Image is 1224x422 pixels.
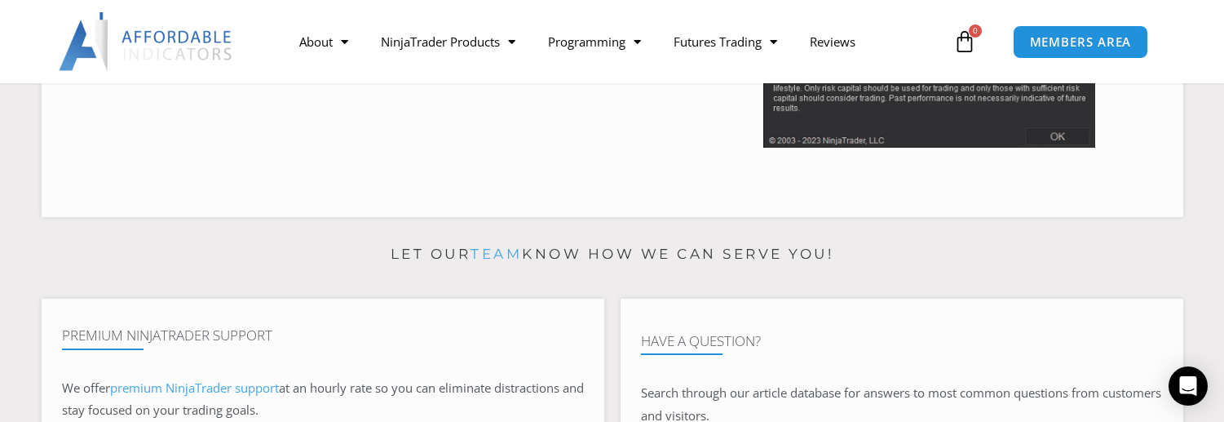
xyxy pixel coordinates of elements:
[110,380,279,396] a: premium NinjaTrader support
[283,23,365,60] a: About
[365,23,532,60] a: NinjaTrader Products
[471,246,522,262] a: team
[532,23,657,60] a: Programming
[59,12,234,71] img: LogoAI | Affordable Indicators – NinjaTrader
[1013,25,1149,59] a: MEMBERS AREA
[1030,36,1132,48] span: MEMBERS AREA
[62,380,584,419] span: at an hourly rate so you can eliminate distractions and stay focused on your trading goals.
[1169,366,1208,406] div: Open Intercom Messenger
[42,242,1183,268] p: Let our know how we can serve you!
[62,380,110,396] span: We offer
[793,23,872,60] a: Reviews
[657,23,793,60] a: Futures Trading
[62,327,584,344] h4: Premium NinjaTrader Support
[969,24,982,38] span: 0
[929,18,1001,65] a: 0
[641,333,1163,349] h4: Have A Question?
[283,23,948,60] nav: Menu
